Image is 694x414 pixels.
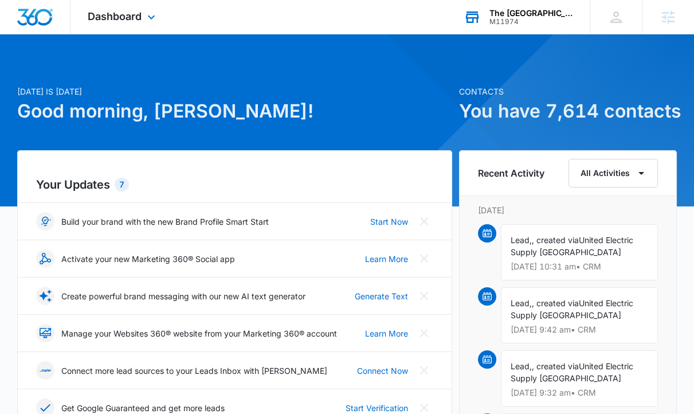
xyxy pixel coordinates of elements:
button: Close [415,324,433,342]
a: Start Now [370,216,408,228]
button: All Activities [568,159,658,188]
div: 7 [115,178,129,192]
span: , created via [532,298,579,308]
a: Learn More [365,253,408,265]
button: Close [415,361,433,380]
h2: Your Updates [36,176,433,193]
span: Lead, [511,361,532,371]
span: Dashboard [88,10,142,22]
p: Create powerful brand messaging with our new AI text generator [61,290,305,302]
a: Generate Text [355,290,408,302]
p: Build your brand with the new Brand Profile Smart Start [61,216,269,228]
h1: Good morning, [PERSON_NAME]! [17,97,452,125]
button: Close [415,212,433,231]
p: Activate your new Marketing 360® Social app [61,253,235,265]
a: Start Verification [346,402,408,414]
span: , created via [532,361,579,371]
span: Lead, [511,235,532,245]
button: Close [415,287,433,305]
p: Get Google Guaranteed and get more leads [61,402,225,414]
p: [DATE] 9:42 am • CRM [511,326,648,334]
p: [DATE] is [DATE] [17,85,452,97]
p: [DATE] [478,204,657,216]
div: account name [489,9,573,18]
span: , created via [532,235,579,245]
p: Manage your Websites 360® website from your Marketing 360® account [61,327,337,339]
h6: Recent Activity [478,166,544,180]
p: [DATE] 10:31 am • CRM [511,263,648,271]
div: account id [489,18,573,26]
p: Contacts [459,85,676,97]
span: Lead, [511,298,532,308]
a: Connect Now [357,365,408,377]
h1: You have 7,614 contacts [459,97,676,125]
p: [DATE] 9:32 am • CRM [511,389,648,397]
button: Close [415,249,433,268]
a: Learn More [365,327,408,339]
p: Connect more lead sources to your Leads Inbox with [PERSON_NAME] [61,365,327,377]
